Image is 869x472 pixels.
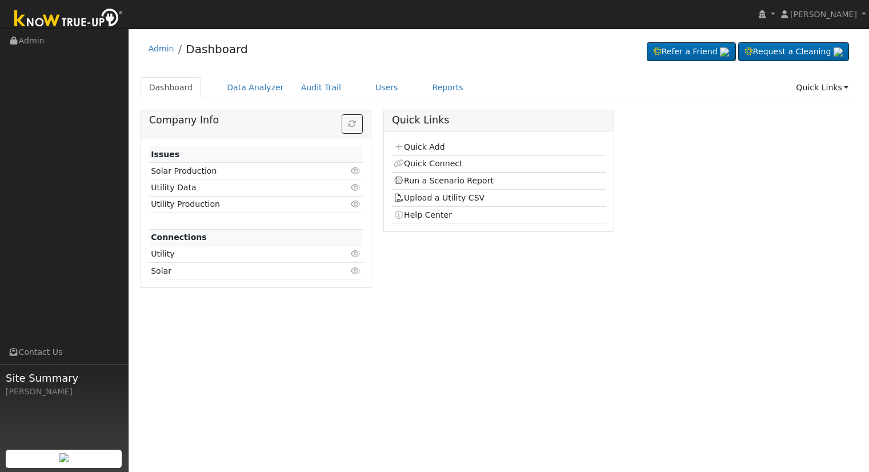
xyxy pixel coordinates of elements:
i: Click to view [351,200,361,208]
a: Audit Trail [293,77,350,98]
a: Quick Connect [394,159,462,168]
a: Reports [424,77,472,98]
a: Upload a Utility CSV [394,193,484,202]
td: Utility [149,246,329,262]
td: Utility Data [149,179,329,196]
i: Click to view [351,167,361,175]
a: Refer a Friend [647,42,736,62]
img: Know True-Up [9,6,129,32]
td: Utility Production [149,196,329,213]
h5: Company Info [149,114,363,126]
i: Click to view [351,183,361,191]
span: [PERSON_NAME] [790,10,857,19]
a: Users [367,77,407,98]
td: Solar [149,263,329,279]
img: retrieve [834,47,843,57]
img: retrieve [720,47,729,57]
i: Click to view [351,267,361,275]
td: Solar Production [149,163,329,179]
a: Admin [149,44,174,53]
a: Dashboard [186,42,248,56]
a: Quick Links [787,77,857,98]
i: Click to view [351,250,361,258]
a: Request a Cleaning [738,42,849,62]
strong: Connections [151,233,207,242]
a: Run a Scenario Report [394,176,494,185]
a: Data Analyzer [218,77,293,98]
img: retrieve [59,453,69,462]
h5: Quick Links [392,114,606,126]
div: [PERSON_NAME] [6,386,122,398]
a: Dashboard [141,77,202,98]
a: Help Center [394,210,452,219]
span: Site Summary [6,370,122,386]
strong: Issues [151,150,179,159]
a: Quick Add [394,142,444,151]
